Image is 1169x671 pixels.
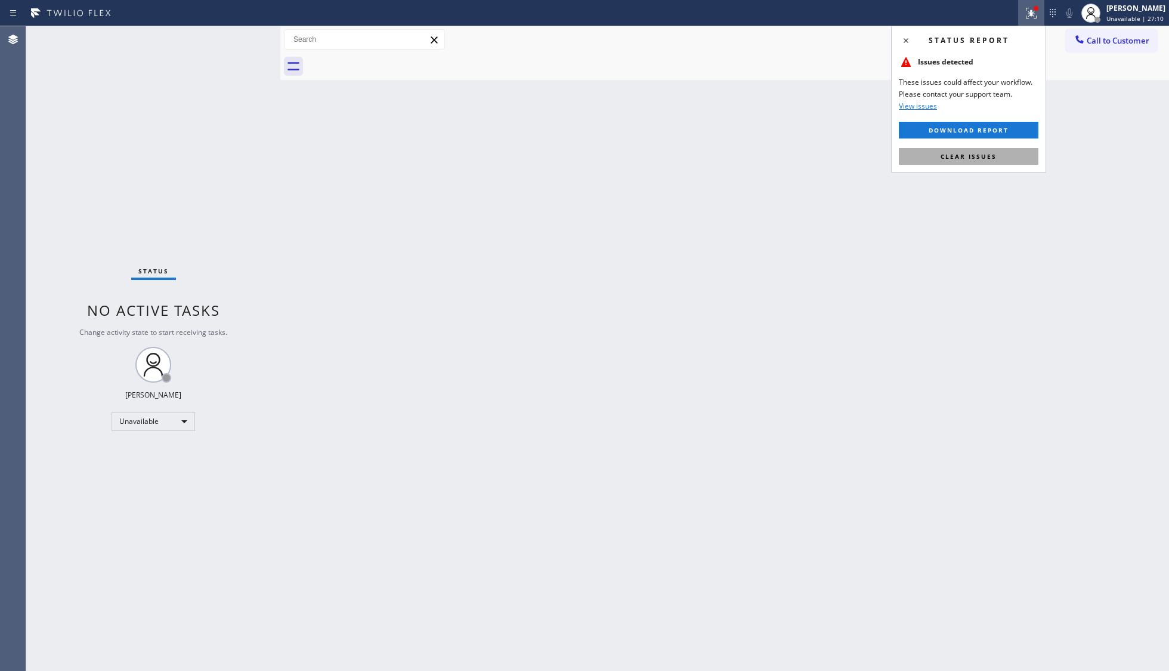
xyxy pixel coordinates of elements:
div: [PERSON_NAME] [125,390,181,400]
span: Change activity state to start receiving tasks. [79,327,227,337]
input: Search [284,30,444,49]
span: Call to Customer [1087,35,1149,46]
span: Status [138,267,169,275]
div: Unavailable [112,412,195,431]
div: [PERSON_NAME] [1106,3,1165,13]
span: Unavailable | 27:10 [1106,14,1164,23]
span: No active tasks [87,300,220,320]
button: Mute [1061,5,1078,21]
button: Call to Customer [1066,29,1157,52]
